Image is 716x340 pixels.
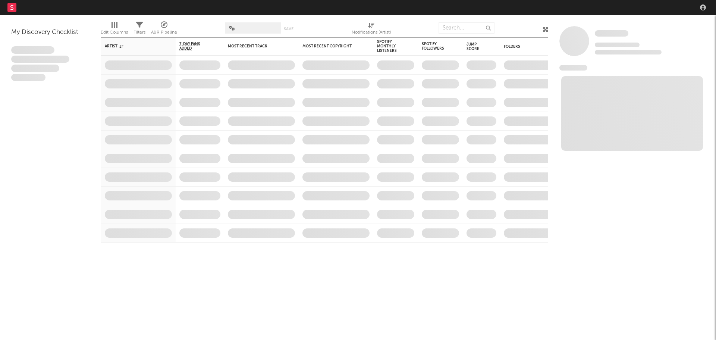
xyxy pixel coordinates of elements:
span: Lorem ipsum dolor [11,46,54,54]
span: Praesent ac interdum [11,65,59,72]
div: My Discovery Checklist [11,28,89,37]
div: Spotify Monthly Listeners [377,40,403,53]
div: Folders [504,44,560,49]
div: Filters [134,28,145,37]
div: Spotify Followers [422,42,448,51]
div: Edit Columns [101,19,128,40]
span: News Feed [559,65,587,71]
div: Most Recent Copyright [302,44,358,49]
span: Aliquam viverra [11,74,45,81]
div: A&R Pipeline [151,28,177,37]
span: Tracking Since: [DATE] [595,43,640,47]
div: Notifications (Artist) [352,28,391,37]
span: 0 fans last week [595,50,662,54]
div: Jump Score [467,42,485,51]
div: A&R Pipeline [151,19,177,40]
span: 7-Day Fans Added [179,42,209,51]
div: Edit Columns [101,28,128,37]
span: Integer aliquet in purus et [11,56,69,63]
a: Some Artist [595,30,628,37]
div: Artist [105,44,161,49]
div: Filters [134,19,145,40]
input: Search... [439,22,494,34]
div: Most Recent Track [228,44,284,49]
button: Save [284,27,293,31]
div: Notifications (Artist) [352,19,391,40]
